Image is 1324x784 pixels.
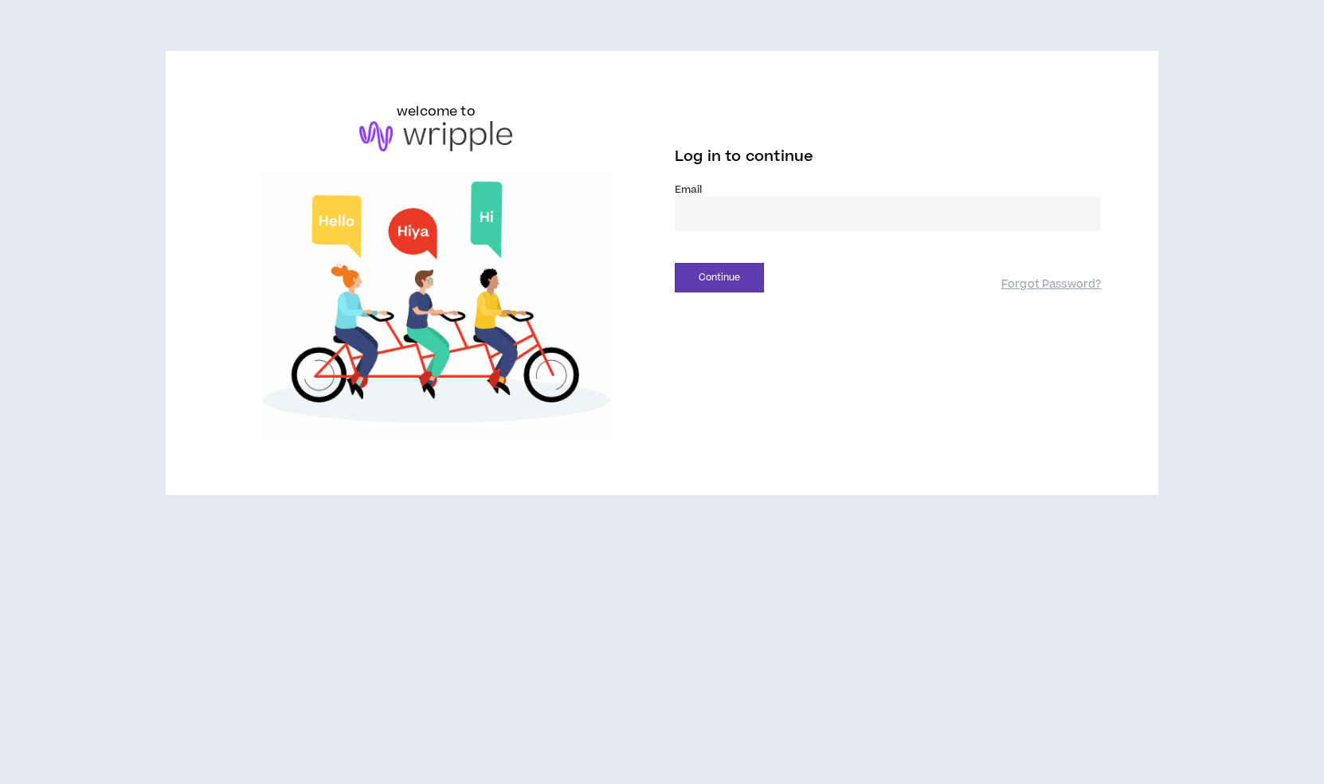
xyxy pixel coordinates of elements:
[359,121,512,151] img: logo-brand.png
[397,102,476,121] h6: welcome to
[1001,277,1101,292] a: Forgot Password?
[675,147,813,167] span: Log in to continue
[223,167,649,445] img: Welcome to Wripple
[675,182,1101,197] label: Email
[675,263,764,292] button: Continue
